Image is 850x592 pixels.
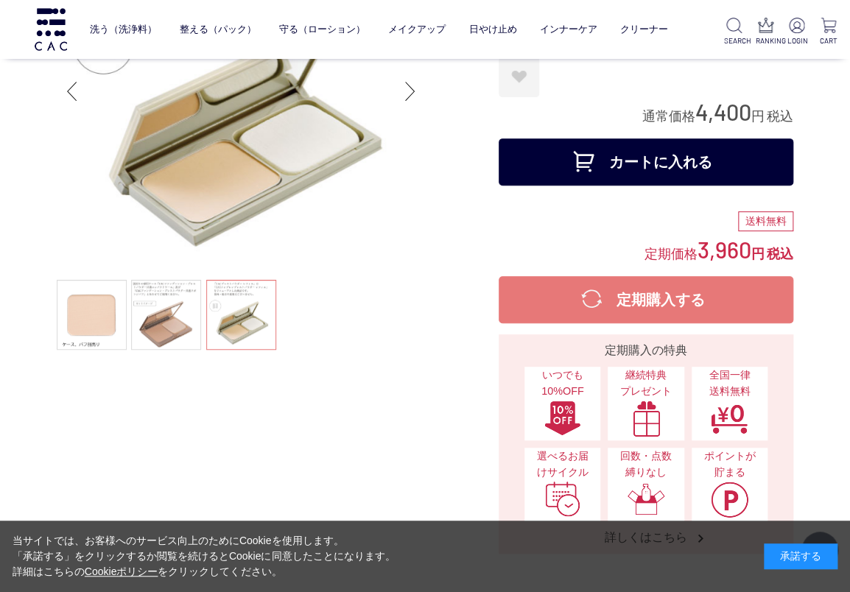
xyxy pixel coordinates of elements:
p: CART [818,35,838,46]
button: 定期購入する [499,276,793,323]
a: メイクアップ [388,13,446,46]
img: 選べるお届けサイクル [544,481,582,518]
img: 継続特典プレゼント [627,400,665,437]
span: 4,400 [695,98,751,125]
span: 税込 [767,247,793,261]
span: 継続特典 プレゼント [615,367,676,399]
a: 日やけ止め [468,13,516,46]
span: 通常価格 [642,109,695,124]
span: 全国一律 送料無料 [699,367,760,399]
a: Cookieポリシー [85,565,158,577]
p: SEARCH [724,35,744,46]
a: LOGIN [787,18,807,46]
a: 守る（ローション） [279,13,365,46]
span: ポイントが貯まる [699,448,760,480]
button: カートに入れる [499,138,793,186]
img: 回数・点数縛りなし [627,481,665,518]
p: RANKING [756,35,776,46]
div: 定期購入の特典 [505,342,787,359]
span: 定期価格 [644,245,698,261]
div: 当サイトでは、お客様へのサービス向上のためにCookieを使用します。 「承諾する」をクリックするか閲覧を続けるとCookieに同意したことになります。 詳細はこちらの をクリックしてください。 [13,533,396,579]
img: ポイントが貯まる [710,481,748,518]
span: いつでも10%OFF [532,367,593,399]
div: 送料無料 [738,211,793,232]
span: 回数・点数縛りなし [615,448,676,480]
a: RANKING [756,18,776,46]
img: 全国一律送料無料 [710,400,748,437]
a: CART [818,18,838,46]
span: 円 [751,109,765,124]
a: 定期購入の特典 いつでも10%OFFいつでも10%OFF 継続特典プレゼント継続特典プレゼント 全国一律送料無料全国一律送料無料 選べるお届けサイクル選べるお届けサイクル 回数・点数縛りなし回数... [499,334,793,554]
a: SEARCH [724,18,744,46]
a: クリーナー [620,13,668,46]
div: Next slide [396,62,425,121]
div: 承諾する [764,543,837,569]
span: 選べるお届けサイクル [532,448,593,480]
span: 税込 [767,109,793,124]
a: 整える（パック） [180,13,256,46]
img: いつでも10%OFF [544,400,582,437]
span: 円 [751,247,765,261]
a: 洗う（洗浄料） [90,13,157,46]
div: Previous slide [57,62,86,121]
a: インナーケア [539,13,597,46]
p: LOGIN [787,35,807,46]
span: 3,960 [698,236,751,263]
img: logo [32,8,69,50]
